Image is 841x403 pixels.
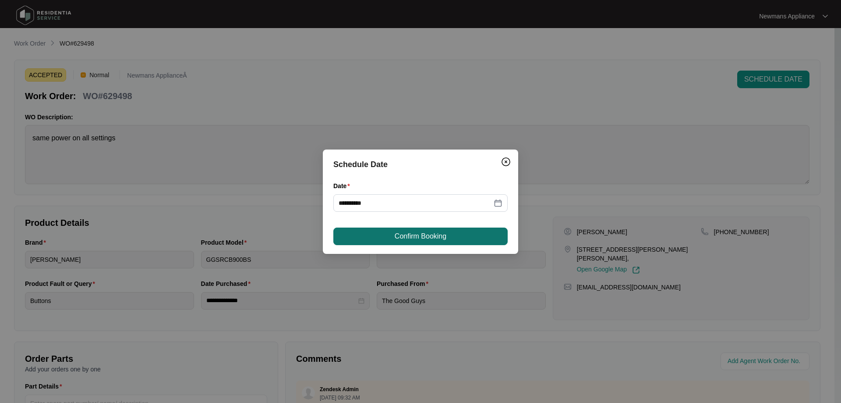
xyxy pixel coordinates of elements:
img: closeCircle [501,157,511,167]
label: Date [333,182,353,190]
span: Confirm Booking [395,231,446,242]
button: Confirm Booking [333,228,508,245]
div: Schedule Date [333,158,508,171]
button: Close [499,155,513,169]
input: Date [339,198,492,208]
